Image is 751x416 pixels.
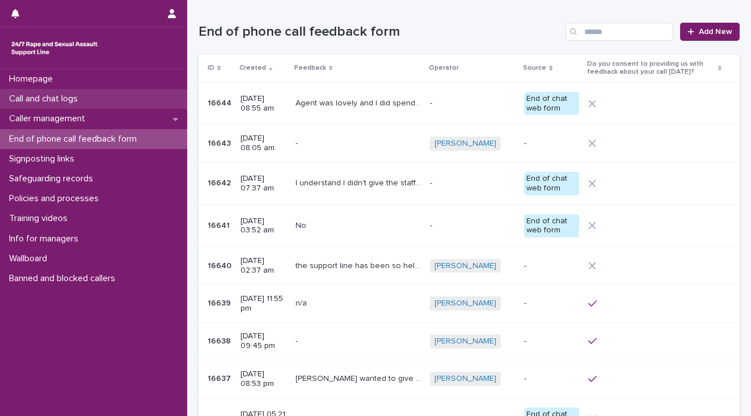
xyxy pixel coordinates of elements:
p: Operator [429,62,459,74]
p: [DATE] 09:45 pm [241,332,286,351]
p: the support line has been so helpful [296,259,424,271]
div: End of chat web form [524,172,579,196]
p: - [524,337,579,346]
input: Search [566,23,673,41]
a: [PERSON_NAME] [434,337,496,346]
p: [DATE] 11:55 pm [241,294,286,313]
p: Signposting links [5,154,83,164]
tr: 1664116641 [DATE] 03:52 amNoNo -End of chat web form [199,205,740,247]
a: [PERSON_NAME] [434,299,496,308]
a: [PERSON_NAME] [434,139,496,148]
p: - [430,179,515,188]
p: Call and chat logs [5,94,87,104]
p: [DATE] 07:37 am [241,174,286,193]
p: - [524,261,579,271]
p: Wallboard [5,253,56,264]
h1: End of phone call feedback form [199,24,561,40]
tr: 1664416644 [DATE] 08:55 amAgent was lovely and I did spend most of the time actually typing out w... [199,82,740,125]
a: Add New [680,23,740,41]
p: End of phone call feedback form [5,134,146,145]
p: - [524,139,579,148]
p: 16643 [208,137,233,148]
img: rhQMoQhaT3yELyF149Cw [9,37,100,60]
p: 16641 [208,219,232,231]
p: [DATE] 02:37 am [241,256,286,275]
span: Add New [699,28,732,36]
p: 16642 [208,176,233,188]
p: [DATE] 08:53 pm [241,370,286,389]
tr: 1664016640 [DATE] 02:37 amthe support line has been so helpfulthe support line has been so helpfu... [199,247,740,285]
p: Homepage [5,74,62,84]
p: ID [208,62,214,74]
p: Debbie wanted to give feedback as she feels that the answer phone message when in the que is deep... [296,372,424,384]
p: 16639 [208,296,233,308]
div: End of chat web form [524,214,579,238]
p: - [296,137,300,148]
p: 16644 [208,96,234,108]
tr: 1663716637 [DATE] 08:53 pm[PERSON_NAME] wanted to give feedback as she feels that the answer phon... [199,360,740,398]
p: I understand I didn't give the staff a chance to listen to me, but I felt upset they were more fo... [296,176,424,188]
p: - [524,299,579,308]
p: n/a [296,296,309,308]
a: [PERSON_NAME] [434,261,496,271]
p: Info for managers [5,234,87,244]
p: - [430,221,515,231]
p: Safeguarding records [5,173,102,184]
tr: 1663916639 [DATE] 11:55 pmn/an/a [PERSON_NAME] - [199,285,740,322]
p: Training videos [5,213,77,224]
p: [DATE] 08:55 am [241,94,286,113]
p: No [296,219,309,231]
p: Banned and blocked callers [5,273,124,284]
p: - [296,334,300,346]
p: 16638 [208,334,233,346]
a: [PERSON_NAME] [434,374,496,384]
p: 16637 [208,372,233,384]
p: Created [239,62,266,74]
div: End of chat web form [524,92,579,116]
p: Caller management [5,113,94,124]
tr: 1663816638 [DATE] 09:45 pm-- [PERSON_NAME] - [199,322,740,360]
tr: 1664316643 [DATE] 08:05 am-- [PERSON_NAME] - [199,125,740,163]
p: [DATE] 08:05 am [241,134,286,153]
p: [DATE] 03:52 am [241,217,286,236]
p: 16640 [208,259,234,271]
p: - [430,99,515,108]
tr: 1664216642 [DATE] 07:37 amI understand I didn't give the staff a chance to listen to me, but I fe... [199,162,740,205]
p: Policies and processes [5,193,108,204]
p: Do you consent to providing us with feedback about your call [DATE]? [587,58,715,79]
p: Source [523,62,546,74]
p: Feedback [294,62,326,74]
p: Agent was lovely and I did spend most of the time actually typing out what I wanted to say, so I ... [296,96,424,108]
p: - [524,374,579,384]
